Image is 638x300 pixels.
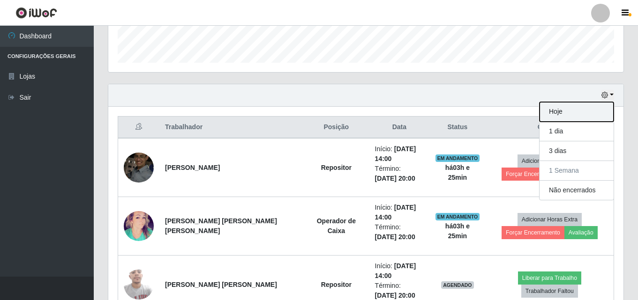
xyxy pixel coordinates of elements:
button: Avaliação [564,226,598,239]
strong: [PERSON_NAME] [165,164,220,171]
button: 3 dias [540,141,614,161]
th: Data [369,117,429,139]
li: Início: [375,261,424,281]
li: Término: [375,222,424,242]
span: AGENDADO [441,281,474,289]
th: Opções [486,117,614,139]
button: Forçar Encerramento [502,168,564,181]
strong: [PERSON_NAME] [PERSON_NAME] [165,281,277,288]
span: EM ANDAMENTO [435,154,480,162]
button: Liberar para Trabalho [518,271,581,285]
button: Hoje [540,102,614,122]
button: Adicionar Horas Extra [518,154,582,168]
button: Adicionar Horas Extra [518,213,582,226]
button: Forçar Encerramento [502,226,564,239]
time: [DATE] 14:00 [375,145,416,162]
strong: Operador de Caixa [317,217,356,234]
time: [DATE] 14:00 [375,262,416,279]
button: 1 dia [540,122,614,141]
strong: há 03 h e 25 min [445,164,470,181]
strong: [PERSON_NAME] [PERSON_NAME] [PERSON_NAME] [165,217,277,234]
time: [DATE] 14:00 [375,204,416,221]
strong: Repositor [321,164,352,171]
th: Posição [303,117,369,139]
li: Término: [375,164,424,183]
strong: Repositor [321,281,352,288]
button: 1 Semana [540,161,614,181]
span: EM ANDAMENTO [435,213,480,220]
th: Trabalhador [159,117,303,139]
time: [DATE] 20:00 [375,233,415,241]
img: 1598866679921.jpeg [124,204,154,249]
th: Status [429,117,486,139]
strong: há 03 h e 25 min [445,222,470,240]
button: Trabalhador Faltou [521,285,578,298]
li: Início: [375,144,424,164]
time: [DATE] 20:00 [375,292,415,299]
time: [DATE] 20:00 [375,175,415,182]
img: 1655477118165.jpeg [124,147,154,187]
li: Início: [375,203,424,222]
img: CoreUI Logo [15,7,57,19]
button: Não encerrados [540,181,614,200]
